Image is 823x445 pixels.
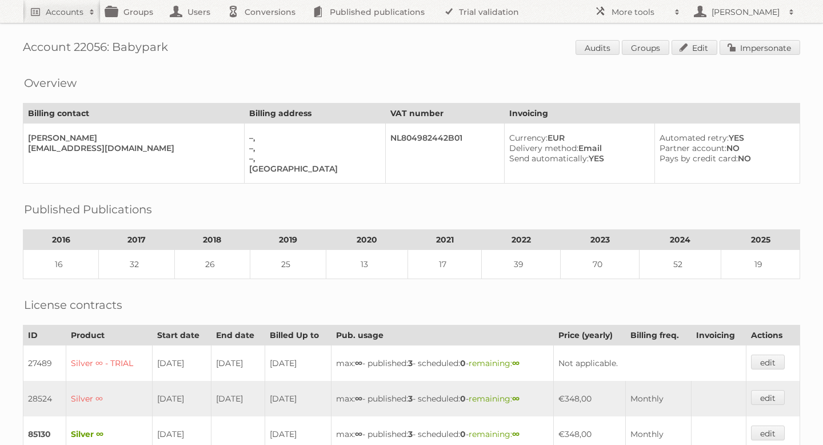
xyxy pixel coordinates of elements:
[386,124,505,184] td: NL804982442B01
[153,325,211,345] th: Start date
[746,325,800,345] th: Actions
[331,381,553,416] td: max: - published: - scheduled: -
[554,381,626,416] td: €348,00
[554,345,746,382] td: Not applicable.
[612,6,669,18] h2: More tools
[460,394,466,404] strong: 0
[66,345,153,382] td: Silver ∞ - TRIAL
[66,325,153,345] th: Product
[509,133,548,143] span: Currency:
[751,426,785,440] a: edit
[355,429,362,439] strong: ∞
[482,230,561,250] th: 2022
[249,133,377,143] div: –,
[561,230,640,250] th: 2023
[639,230,721,250] th: 2024
[512,394,520,404] strong: ∞
[469,394,520,404] span: remaining:
[622,40,669,55] a: Groups
[509,143,645,153] div: Email
[265,325,331,345] th: Billed Up to
[174,250,250,279] td: 26
[672,40,717,55] a: Edit
[331,325,553,345] th: Pub. usage
[626,381,692,416] td: Monthly
[265,345,331,382] td: [DATE]
[626,325,692,345] th: Billing freq.
[408,429,413,439] strong: 3
[709,6,783,18] h2: [PERSON_NAME]
[250,230,326,250] th: 2019
[554,325,626,345] th: Price (yearly)
[23,104,245,124] th: Billing contact
[660,133,791,143] div: YES
[23,230,99,250] th: 2016
[28,143,235,153] div: [EMAIL_ADDRESS][DOMAIN_NAME]
[386,104,505,124] th: VAT number
[249,164,377,174] div: [GEOGRAPHIC_DATA]
[99,230,174,250] th: 2017
[660,153,791,164] div: NO
[460,358,466,368] strong: 0
[721,230,800,250] th: 2025
[99,250,174,279] td: 32
[509,133,645,143] div: EUR
[211,325,265,345] th: End date
[407,230,482,250] th: 2021
[23,381,66,416] td: 28524
[66,381,153,416] td: Silver ∞
[355,394,362,404] strong: ∞
[46,6,83,18] h2: Accounts
[326,250,407,279] td: 13
[408,358,413,368] strong: 3
[751,355,785,369] a: edit
[23,250,99,279] td: 16
[265,381,331,416] td: [DATE]
[509,153,589,164] span: Send automatically:
[331,345,553,382] td: max: - published: - scheduled: -
[469,429,520,439] span: remaining:
[460,429,466,439] strong: 0
[509,143,578,153] span: Delivery method:
[512,429,520,439] strong: ∞
[512,358,520,368] strong: ∞
[482,250,561,279] td: 39
[249,143,377,153] div: –,
[23,345,66,382] td: 27489
[660,133,729,143] span: Automated retry:
[23,40,800,57] h1: Account 22056: Babypark
[153,345,211,382] td: [DATE]
[576,40,620,55] a: Audits
[326,230,407,250] th: 2020
[174,230,250,250] th: 2018
[660,143,791,153] div: NO
[504,104,800,124] th: Invoicing
[639,250,721,279] td: 52
[720,40,800,55] a: Impersonate
[509,153,645,164] div: YES
[250,250,326,279] td: 25
[153,381,211,416] td: [DATE]
[355,358,362,368] strong: ∞
[660,143,726,153] span: Partner account:
[561,250,640,279] td: 70
[721,250,800,279] td: 19
[469,358,520,368] span: remaining:
[691,325,746,345] th: Invoicing
[249,153,377,164] div: –,
[407,250,482,279] td: 17
[244,104,386,124] th: Billing address
[24,296,122,313] h2: License contracts
[211,381,265,416] td: [DATE]
[23,325,66,345] th: ID
[408,394,413,404] strong: 3
[751,390,785,405] a: edit
[28,133,235,143] div: [PERSON_NAME]
[660,153,738,164] span: Pays by credit card:
[211,345,265,382] td: [DATE]
[24,201,152,218] h2: Published Publications
[24,74,77,92] h2: Overview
